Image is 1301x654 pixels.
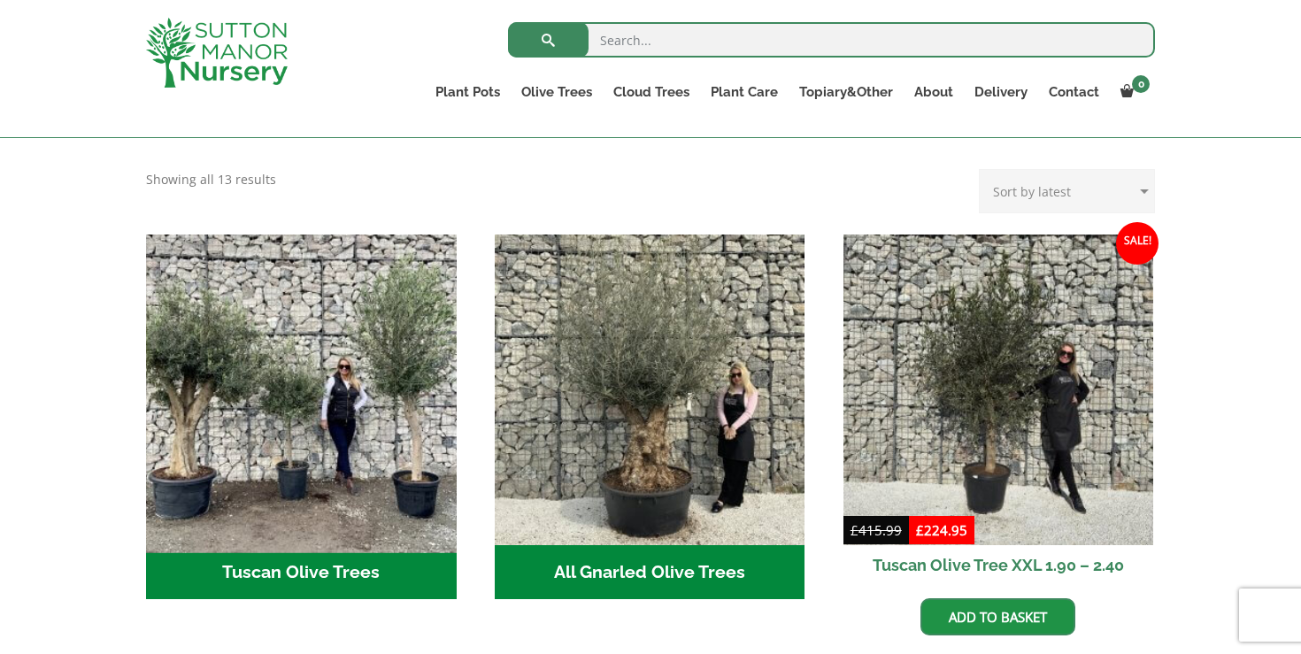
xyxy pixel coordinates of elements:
input: Search... [508,22,1155,58]
span: £ [851,521,858,539]
select: Shop order [979,169,1155,213]
bdi: 224.95 [916,521,967,539]
a: Topiary&Other [789,80,904,104]
img: All Gnarled Olive Trees [495,235,805,545]
h2: Tuscan Olive Tree XXL 1.90 – 2.40 [843,545,1154,585]
a: Visit product category All Gnarled Olive Trees [495,235,805,599]
a: About [904,80,964,104]
a: 0 [1110,80,1155,104]
span: 0 [1132,75,1150,93]
a: Delivery [964,80,1038,104]
a: Sale! Tuscan Olive Tree XXL 1.90 – 2.40 [843,235,1154,585]
a: Cloud Trees [603,80,700,104]
bdi: 415.99 [851,521,902,539]
a: Plant Pots [425,80,511,104]
a: Contact [1038,80,1110,104]
span: Sale! [1116,222,1159,265]
a: Add to basket: “Tuscan Olive Tree XXL 1.90 - 2.40” [920,598,1075,635]
img: Tuscan Olive Tree XXL 1.90 - 2.40 [843,235,1154,545]
img: logo [146,18,288,88]
h2: Tuscan Olive Trees [146,545,457,600]
span: £ [916,521,924,539]
h2: All Gnarled Olive Trees [495,545,805,600]
img: Tuscan Olive Trees [138,227,464,552]
a: Olive Trees [511,80,603,104]
a: Plant Care [700,80,789,104]
p: Showing all 13 results [146,169,276,190]
a: Visit product category Tuscan Olive Trees [146,235,457,599]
